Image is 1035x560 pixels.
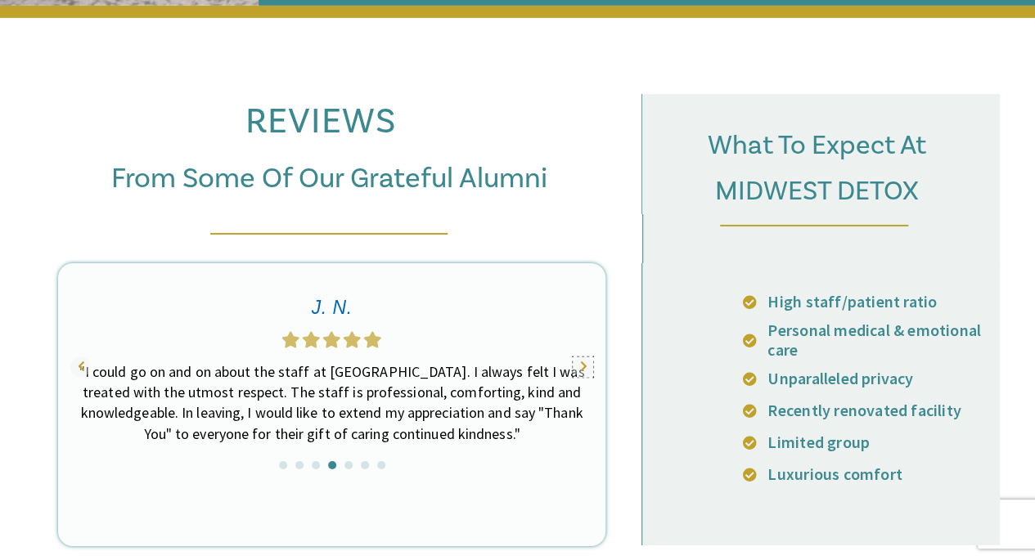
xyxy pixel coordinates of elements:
[110,160,547,197] span: From Some Of Our Grateful Alumni
[767,320,992,360] p: Personal medical & emotional care
[74,297,589,320] h4: J. N.
[312,461,320,469] a: 3
[344,461,353,469] a: 5
[245,99,396,145] span: REVIEWS
[341,332,362,348] label: 4 out of 5 stars
[281,332,300,348] label: 1 out of 5 stars
[328,461,336,469] a: 4
[767,432,992,452] p: Limited group
[321,332,341,348] label: 3 out of 5 stars
[708,128,926,208] span: What To Expect At MIDWEST DETOX
[300,332,321,348] label: 2 out of 5 stars
[362,332,382,348] label: 5 out of 5 stars
[377,461,385,469] a: 7
[767,401,992,420] p: Recently renovated facility
[295,461,304,469] a: 2
[767,369,992,388] p: Unparalleled privacy
[767,292,992,311] p: High staff/patient ratio
[767,464,992,484] p: Luxurious comfort
[279,461,287,469] a: 1
[74,361,589,444] p: "I could go on and on about the staff at [GEOGRAPHIC_DATA]. I always felt I was treated with the ...
[361,461,369,469] a: 6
